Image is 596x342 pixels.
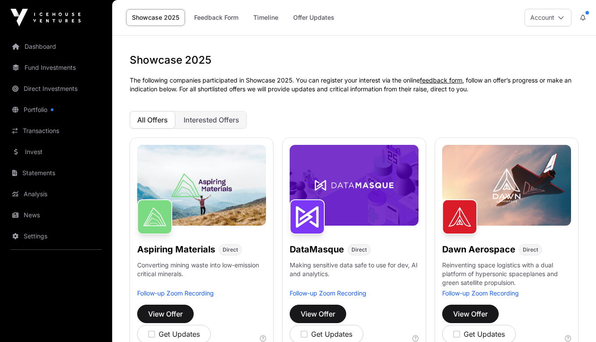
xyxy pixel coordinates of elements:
[523,246,538,253] span: Direct
[420,76,462,84] a: feedback form
[7,205,105,225] a: News
[126,9,185,26] a: Showcase 2025
[248,9,284,26] a: Timeline
[137,289,214,297] a: Follow-up Zoom Recording
[7,121,105,140] a: Transactions
[137,199,172,234] img: Aspiring Materials
[351,246,367,253] span: Direct
[7,184,105,204] a: Analysis
[290,305,346,323] button: View Offer
[130,111,175,129] button: All Offers
[442,289,519,297] a: Follow-up Zoom Recording
[301,329,352,339] div: Get Updates
[148,329,200,339] div: Get Updates
[11,9,81,26] img: Icehouse Ventures Logo
[176,111,247,129] button: Interested Offers
[442,199,477,234] img: Dawn Aerospace
[290,199,325,234] img: DataMasque
[525,9,571,26] button: Account
[137,145,266,226] img: Aspiring-Banner.jpg
[442,305,499,323] button: View Offer
[130,53,578,67] h1: Showcase 2025
[137,115,168,124] span: All Offers
[7,142,105,162] a: Invest
[453,309,488,319] span: View Offer
[453,329,505,339] div: Get Updates
[188,9,244,26] a: Feedback Form
[7,100,105,119] a: Portfolio
[137,243,215,256] h1: Aspiring Materials
[7,58,105,77] a: Fund Investments
[7,37,105,56] a: Dashboard
[223,246,238,253] span: Direct
[137,261,266,289] p: Converting mining waste into low-emission critical minerals.
[290,261,419,289] p: Making sensitive data safe to use for dev, AI and analytics.
[7,163,105,183] a: Statements
[301,309,335,319] span: View Offer
[130,76,578,94] p: The following companies participated in Showcase 2025. You can register your interest via the onl...
[7,227,105,246] a: Settings
[442,145,571,226] img: Dawn-Banner.jpg
[7,79,105,98] a: Direct Investments
[442,261,571,289] p: Reinventing space logistics with a dual platform of hypersonic spaceplanes and green satellite pr...
[287,9,340,26] a: Offer Updates
[442,243,515,256] h1: Dawn Aerospace
[148,309,183,319] span: View Offer
[184,115,239,124] span: Interested Offers
[290,243,344,256] h1: DataMasque
[137,305,194,323] button: View Offer
[290,145,419,226] img: DataMasque-Banner.jpg
[290,289,366,297] a: Follow-up Zoom Recording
